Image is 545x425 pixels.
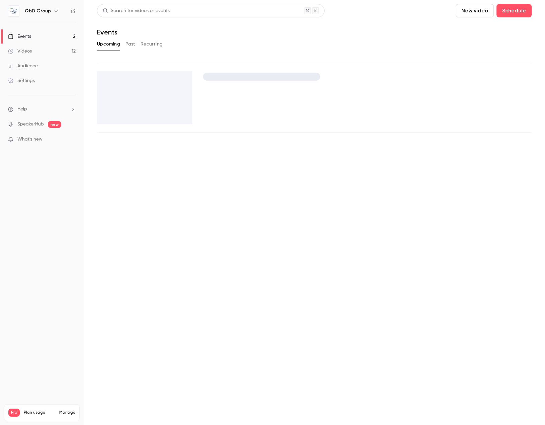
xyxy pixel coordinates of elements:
img: QbD Group [8,6,19,16]
div: Events [8,33,31,40]
button: Schedule [496,4,532,17]
button: Recurring [141,39,163,50]
h6: QbD Group [25,8,51,14]
button: Upcoming [97,39,120,50]
div: Settings [8,77,35,84]
a: Manage [59,410,75,415]
li: help-dropdown-opener [8,106,76,113]
span: new [48,121,61,128]
div: Audience [8,63,38,69]
span: Plan usage [24,410,55,415]
span: Pro [8,409,20,417]
div: Videos [8,48,32,55]
div: Search for videos or events [103,7,170,14]
h1: Events [97,28,117,36]
button: New video [456,4,494,17]
button: Past [125,39,135,50]
span: Help [17,106,27,113]
a: SpeakerHub [17,121,44,128]
span: What's new [17,136,42,143]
